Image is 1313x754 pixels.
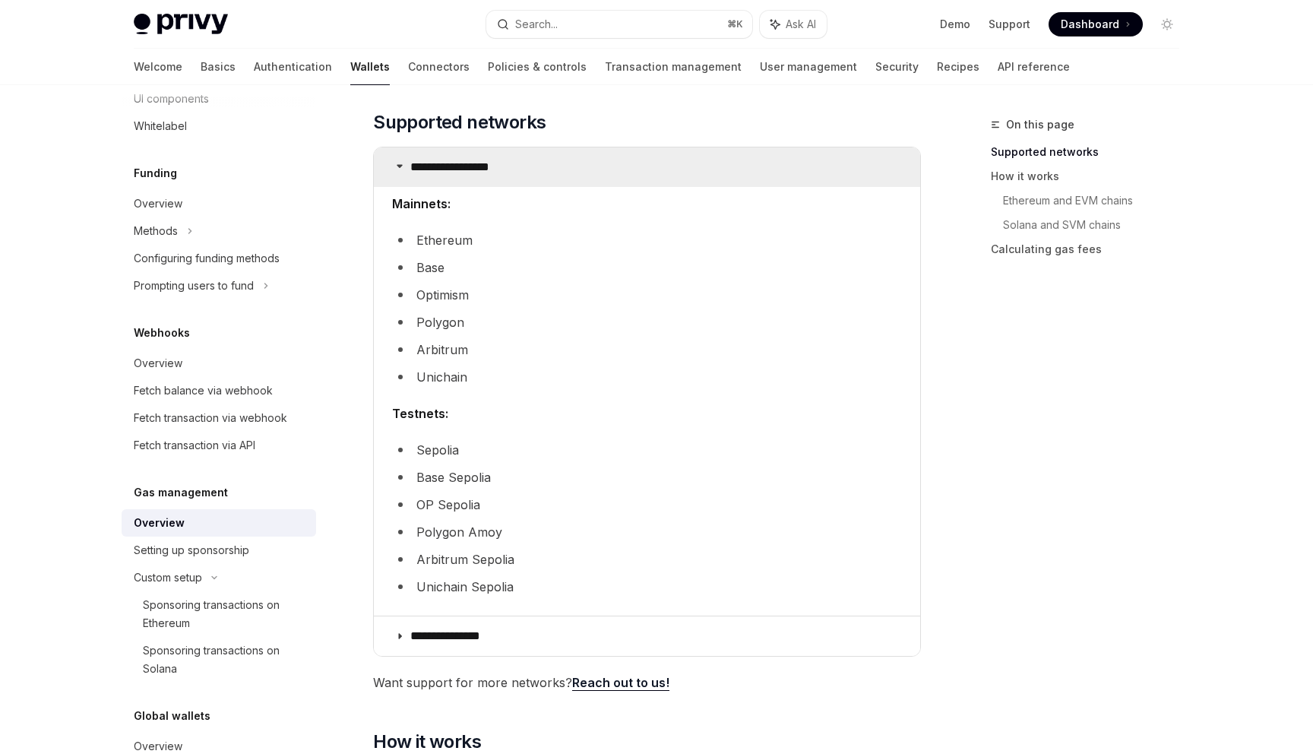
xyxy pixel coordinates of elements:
a: Sponsoring transactions on Solana [122,637,316,683]
a: Whitelabel [122,112,316,140]
span: How it works [373,730,481,754]
a: Connectors [408,49,470,85]
a: Fetch transaction via webhook [122,404,316,432]
a: Dashboard [1049,12,1143,36]
a: Sponsoring transactions on Ethereum [122,591,316,637]
a: Calculating gas fees [991,237,1191,261]
a: Supported networks [991,140,1191,164]
a: Reach out to us! [572,675,669,691]
div: Fetch transaction via webhook [134,409,287,427]
a: User management [760,49,857,85]
a: Configuring funding methods [122,245,316,272]
div: Methods [134,222,178,240]
a: Demo [940,17,970,32]
div: Fetch transaction via API [134,436,255,455]
a: Overview [122,509,316,537]
span: Want support for more networks? [373,672,921,693]
a: Overview [122,350,316,377]
div: Configuring funding methods [134,249,280,268]
li: Unichain Sepolia [392,576,902,597]
div: Custom setup [134,569,202,587]
details: **** **** **** **Mainnets: Ethereum Base Optimism Polygon Arbitrum Unichain Testnets: Sepolia Bas... [374,147,920,616]
h5: Gas management [134,483,228,502]
a: Basics [201,49,236,85]
li: Optimism [392,284,902,306]
button: Toggle dark mode [1155,12,1179,36]
div: Setting up sponsorship [134,541,249,559]
a: Support [989,17,1030,32]
li: Ethereum [392,230,902,251]
li: Arbitrum [392,339,902,360]
span: ⌘ K [727,18,743,30]
li: Polygon Amoy [392,521,902,543]
a: Fetch transaction via API [122,432,316,459]
a: Recipes [937,49,979,85]
li: OP Sepolia [392,494,902,515]
div: Overview [134,354,182,372]
a: Welcome [134,49,182,85]
div: Prompting users to fund [134,277,254,295]
a: Solana and SVM chains [1003,213,1191,237]
a: API reference [998,49,1070,85]
button: Search...⌘K [486,11,752,38]
button: Ask AI [760,11,827,38]
a: Transaction management [605,49,742,85]
li: Base [392,257,902,278]
a: Wallets [350,49,390,85]
li: Arbitrum Sepolia [392,549,902,570]
strong: Testnets: [392,406,448,421]
div: Fetch balance via webhook [134,382,273,400]
a: How it works [991,164,1191,188]
h5: Funding [134,164,177,182]
li: Polygon [392,312,902,333]
a: Security [875,49,919,85]
a: Setting up sponsorship [122,537,316,564]
a: Ethereum and EVM chains [1003,188,1191,213]
div: Sponsoring transactions on Ethereum [143,596,307,632]
div: Whitelabel [134,117,187,135]
span: On this page [1006,116,1074,134]
div: Overview [134,514,185,532]
a: Fetch balance via webhook [122,377,316,404]
li: Unichain [392,366,902,388]
h5: Webhooks [134,324,190,342]
a: Authentication [254,49,332,85]
li: Sepolia [392,439,902,461]
div: Sponsoring transactions on Solana [143,642,307,678]
span: Supported networks [373,110,546,135]
strong: Mainnets: [392,196,451,211]
span: Dashboard [1061,17,1119,32]
span: Ask AI [786,17,816,32]
a: Overview [122,190,316,217]
div: Overview [134,195,182,213]
h5: Global wallets [134,707,210,725]
li: Base Sepolia [392,467,902,488]
a: Policies & controls [488,49,587,85]
div: Search... [515,15,558,33]
img: light logo [134,14,228,35]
